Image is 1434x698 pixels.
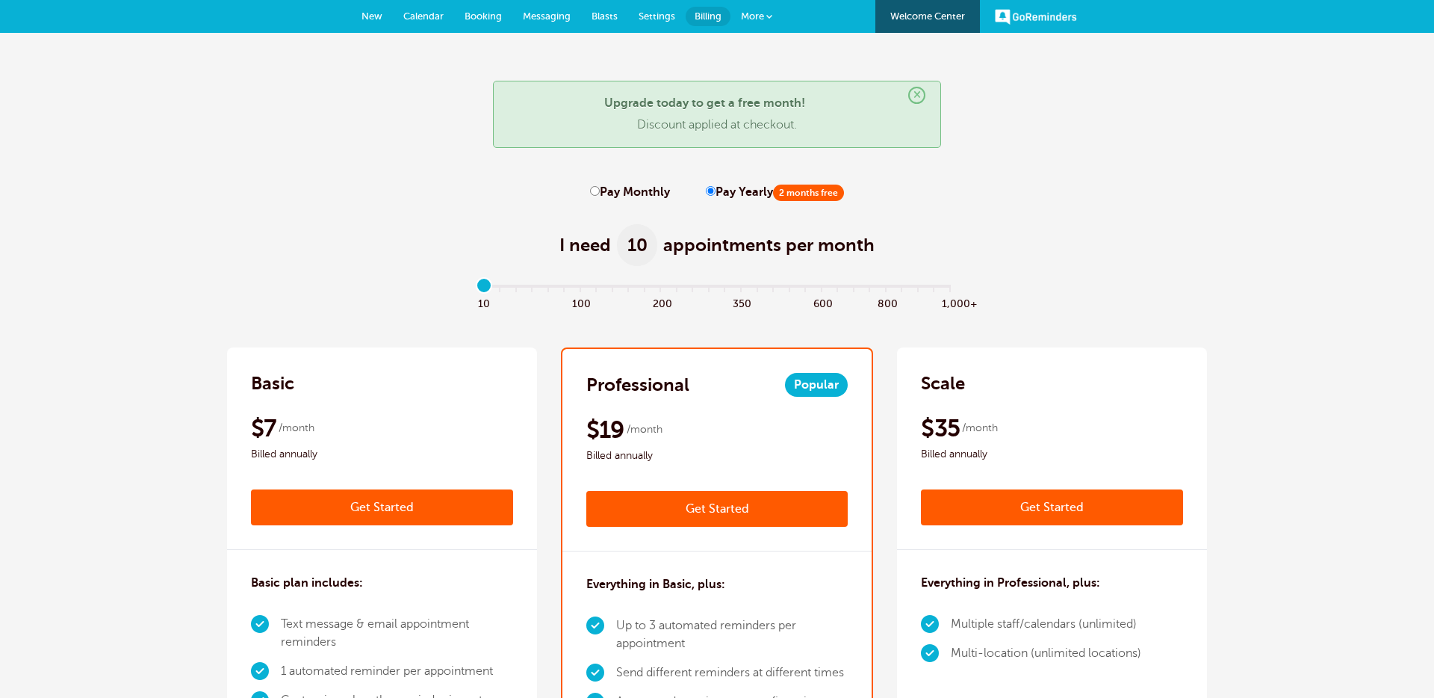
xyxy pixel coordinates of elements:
span: Billing [695,10,721,22]
h2: Scale [921,371,965,395]
a: Get Started [921,489,1183,525]
span: 100 [572,294,589,311]
li: 1 automated reminder per appointment [281,657,513,686]
li: Multi-location (unlimited locations) [951,639,1141,668]
span: 600 [813,294,830,311]
span: Billed annually [586,447,848,465]
label: Pay Yearly [706,185,844,200]
input: Pay Monthly [590,186,600,196]
span: Settings [639,10,675,22]
span: Calendar [403,10,444,22]
li: Multiple staff/calendars (unlimited) [951,610,1141,639]
h3: Everything in Basic, plus: [586,575,725,593]
span: 800 [878,294,894,311]
span: 1,000+ [942,294,958,311]
span: Blasts [592,10,618,22]
span: 10 [617,224,657,266]
span: Billed annually [921,445,1183,463]
a: Get Started [586,491,848,527]
span: /month [627,421,662,439]
li: Text message & email appointment reminders [281,610,513,657]
li: Up to 3 automated reminders per appointment [616,611,848,658]
h3: Everything in Professional, plus: [921,574,1100,592]
span: 2 months free [773,185,844,201]
p: Discount applied at checkout. [509,118,925,132]
span: appointments per month [663,233,875,257]
strong: Upgrade today to get a free month! [604,96,805,110]
span: $35 [921,413,960,443]
span: $19 [586,415,624,445]
h2: Professional [586,373,689,397]
span: /month [962,419,998,437]
a: Billing [686,7,730,26]
span: Billed annually [251,445,513,463]
span: Booking [465,10,502,22]
span: I need [559,233,611,257]
input: Pay Yearly2 months free [706,186,716,196]
span: 200 [653,294,669,311]
a: Get Started [251,489,513,525]
li: Send different reminders at different times [616,658,848,688]
h2: Basic [251,371,294,395]
span: /month [279,419,314,437]
span: More [741,10,764,22]
h3: Basic plan includes: [251,574,363,592]
span: $7 [251,413,276,443]
span: Messaging [523,10,571,22]
span: Popular [785,373,848,397]
label: Pay Monthly [590,185,670,200]
span: 10 [476,294,492,311]
span: 350 [733,294,749,311]
span: New [361,10,382,22]
span: × [908,87,925,104]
